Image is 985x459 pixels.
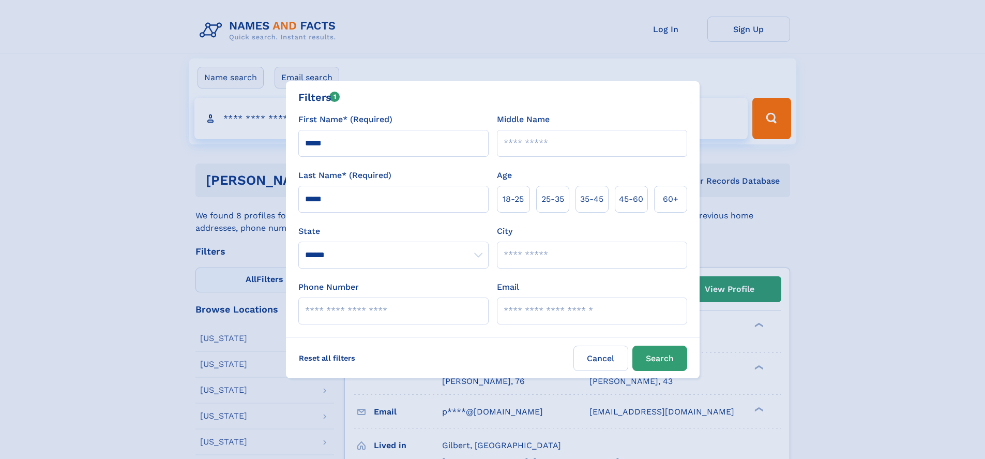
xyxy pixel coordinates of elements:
[497,281,519,293] label: Email
[541,193,564,205] span: 25‑35
[298,225,489,238] label: State
[497,169,512,182] label: Age
[503,193,524,205] span: 18‑25
[298,169,391,182] label: Last Name* (Required)
[497,225,512,238] label: City
[292,346,362,371] label: Reset all filters
[298,90,340,105] div: Filters
[663,193,678,205] span: 60+
[573,346,628,371] label: Cancel
[580,193,603,205] span: 35‑45
[632,346,687,371] button: Search
[298,113,392,126] label: First Name* (Required)
[619,193,643,205] span: 45‑60
[497,113,550,126] label: Middle Name
[298,281,359,293] label: Phone Number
